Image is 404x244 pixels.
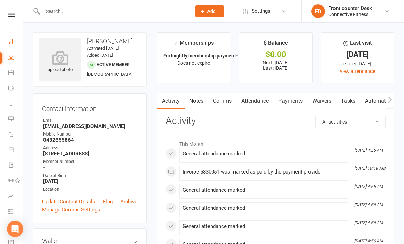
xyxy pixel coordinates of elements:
div: Date of Birth [43,172,137,179]
a: Payments [8,81,24,97]
div: $0.00 [245,51,306,58]
a: Automations [360,93,401,109]
div: FD [311,4,325,18]
div: Memberships [174,39,214,51]
div: Address [43,145,137,151]
i: [DATE] 4:56 AM [354,220,383,225]
button: Add [195,5,224,17]
span: Active member [97,62,130,67]
a: Dashboard [8,35,24,50]
a: Payments [274,93,307,109]
a: view attendance [340,68,375,74]
i: [DATE] 4:55 AM [354,184,383,189]
strong: [DATE] [43,178,137,184]
div: Invoice 5830051 was marked as paid by the payment provider [182,169,345,175]
i: [DATE] 4:55 AM [354,148,383,153]
div: General attendance marked [182,223,345,229]
div: [DATE] [327,51,388,58]
div: General attendance marked [182,151,345,157]
a: People [8,50,24,66]
h3: Activity [166,116,386,126]
input: Search... [41,7,186,16]
div: $ Balance [264,39,288,51]
a: Attendance [237,93,274,109]
div: Email [43,117,137,124]
strong: [STREET_ADDRESS] [43,151,137,157]
time: Added [DATE] [87,53,113,58]
div: upload photo [39,51,81,74]
div: Front counter Desk [328,5,372,11]
strong: Fortnightly membership payment- Adult [163,53,251,59]
span: Add [207,9,216,14]
a: What's New [8,220,24,235]
div: General attendance marked [182,187,345,193]
a: Tasks [336,93,360,109]
li: This Month [166,137,386,148]
div: Open Intercom Messenger [7,221,23,237]
a: Flag [103,197,113,206]
span: [DEMOGRAPHIC_DATA] [87,72,132,77]
span: Does not expire [177,60,210,66]
p: Next: [DATE] Last: [DATE] [245,60,306,71]
a: Update Contact Details [42,197,95,206]
a: Product Sales [8,143,24,158]
div: Last visit [343,39,372,51]
a: Archive [120,197,137,206]
a: Assessments [8,189,24,204]
div: General attendance marked [182,205,345,211]
h3: [PERSON_NAME] [39,38,141,45]
div: Member Number [43,158,137,165]
div: Mobile Number [43,131,137,138]
strong: 0432655864 [43,137,137,143]
a: Manage Comms Settings [42,206,100,214]
div: earlier [DATE] [327,60,388,67]
a: Notes [185,93,208,109]
a: Activity [157,93,185,109]
div: Location [43,186,137,193]
div: Connective Fitness [328,11,372,17]
a: Calendar [8,66,24,81]
i: [DATE] 4:56 AM [354,202,383,207]
strong: [EMAIL_ADDRESS][DOMAIN_NAME] [43,123,137,129]
a: Waivers [307,93,336,109]
i: [DATE] 4:56 AM [354,239,383,243]
h3: Contact information [42,103,137,112]
i: ✓ [174,40,178,47]
span: Settings [252,3,270,19]
a: Comms [208,93,237,109]
i: [DATE] 10:18 AM [354,166,385,171]
a: Reports [8,97,24,112]
time: Activated [DATE] [87,46,119,51]
strong: - [43,165,137,171]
